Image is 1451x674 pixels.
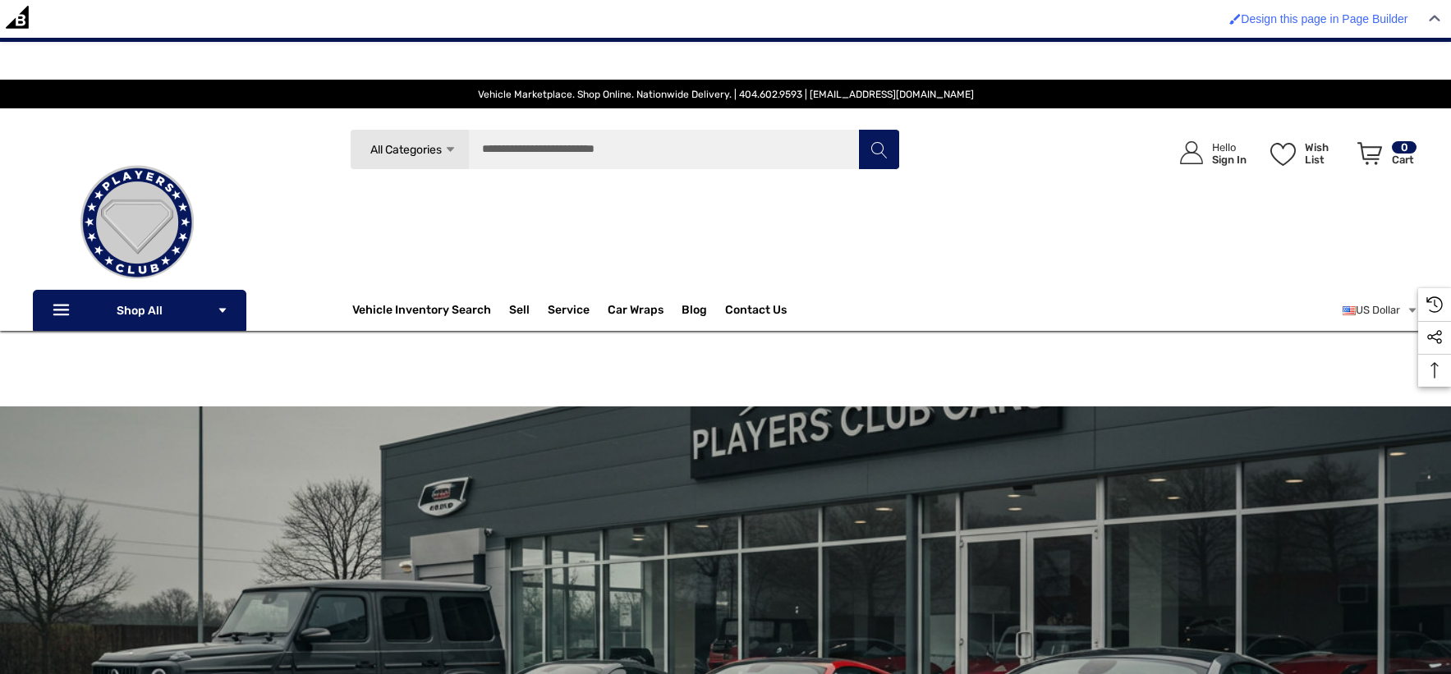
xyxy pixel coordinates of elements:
[608,303,664,321] span: Car Wraps
[217,305,228,316] svg: Icon Arrow Down
[370,143,441,157] span: All Categories
[1270,143,1296,166] svg: Wish List
[1305,141,1348,166] p: Wish List
[1357,142,1382,165] svg: Review Your Cart
[509,303,530,321] span: Sell
[1180,141,1203,164] svg: Icon User Account
[1221,4,1416,34] a: Enabled brush for page builder edit. Design this page in Page Builder
[1212,154,1247,166] p: Sign In
[548,303,590,321] a: Service
[33,290,246,331] p: Shop All
[509,294,548,327] a: Sell
[1392,154,1417,166] p: Cart
[608,294,682,327] a: Car Wraps
[350,129,469,170] a: All Categories Icon Arrow Down Icon Arrow Up
[51,301,76,320] svg: Icon Line
[1229,13,1241,25] img: Enabled brush for page builder edit.
[1392,141,1417,154] p: 0
[1350,125,1418,189] a: Cart with 0 items
[1426,296,1443,313] svg: Recently Viewed
[1263,125,1350,181] a: Wish List Wish List
[352,303,491,321] a: Vehicle Inventory Search
[1429,15,1440,22] img: Close Admin Bar
[1426,329,1443,346] svg: Social Media
[55,140,219,305] img: Players Club | Cars For Sale
[1161,125,1255,181] a: Sign in
[682,303,707,321] a: Blog
[1212,141,1247,154] p: Hello
[1241,12,1407,25] span: Design this page in Page Builder
[1343,294,1418,327] a: USD
[478,89,974,100] span: Vehicle Marketplace. Shop Online. Nationwide Delivery. | 404.602.9593 | [EMAIL_ADDRESS][DOMAIN_NAME]
[858,129,899,170] button: Search
[1418,362,1451,378] svg: Top
[444,144,457,156] svg: Icon Arrow Down
[725,303,787,321] a: Contact Us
